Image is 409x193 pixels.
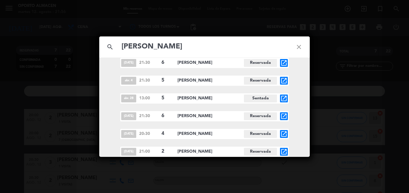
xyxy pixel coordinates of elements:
span: [PERSON_NAME] [177,95,244,102]
span: abr. 28 [121,95,136,102]
span: 6 [161,112,172,120]
span: Reservada [244,112,277,120]
span: abr. 4 [121,77,136,85]
i: open_in_new [280,148,288,155]
i: open_in_new [280,130,288,138]
span: [DATE] [121,59,136,67]
span: [DATE] [121,148,136,156]
span: [PERSON_NAME] [177,113,244,120]
i: open_in_new [280,59,288,67]
span: 6 [161,59,172,67]
span: 13:00 [139,95,158,101]
span: [DATE] [121,130,136,138]
span: Reservada [244,77,277,85]
span: 21:30 [139,77,158,84]
span: 5 [161,94,172,102]
span: Reservada [244,130,277,138]
span: 21:30 [139,60,158,66]
i: open_in_new [280,77,288,84]
i: search [99,36,121,58]
i: close [288,36,310,58]
i: open_in_new [280,95,288,102]
span: [PERSON_NAME] [177,59,244,66]
span: [PERSON_NAME] [177,148,244,155]
span: 21:30 [139,113,158,119]
span: [DATE] [121,112,136,120]
span: 2 [161,148,172,155]
span: 5 [161,76,172,84]
span: [PERSON_NAME] [177,77,244,84]
span: 20:30 [139,131,158,137]
span: Reservada [244,148,277,156]
span: 21:00 [139,148,158,155]
input: Buscar reservas [121,41,288,53]
span: Reservada [244,59,277,67]
i: open_in_new [280,113,288,120]
span: Sentada [244,95,277,102]
span: [PERSON_NAME] [177,130,244,137]
span: 4 [161,130,172,138]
